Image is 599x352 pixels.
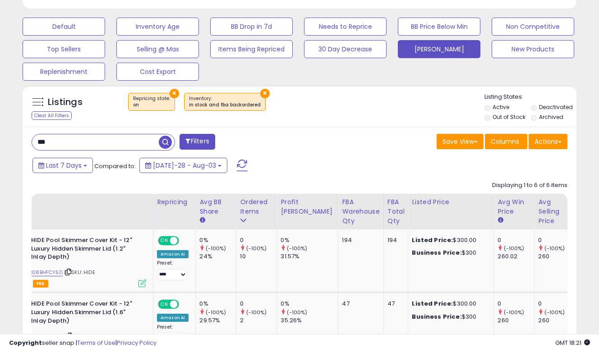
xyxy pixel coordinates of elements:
[412,312,461,321] b: Business Price:
[139,158,227,173] button: [DATE]-28 - Aug-03
[189,95,261,109] span: Inventory :
[281,316,338,325] div: 35.26%
[199,216,205,224] small: Avg BB Share.
[498,236,534,244] div: 0
[529,134,567,149] button: Actions
[498,316,534,325] div: 260
[412,248,461,257] b: Business Price:
[240,316,276,325] div: 2
[304,18,387,36] button: Needs to Reprice
[159,237,170,245] span: ON
[199,316,236,325] div: 29.57%
[206,245,226,252] small: (-100%)
[287,309,308,316] small: (-100%)
[538,236,575,244] div: 0
[544,309,565,316] small: (-100%)
[412,300,487,308] div: $300.00
[170,89,179,98] button: ×
[48,96,83,109] h5: Listings
[153,161,216,170] span: [DATE]-28 - Aug-03
[77,338,115,347] a: Terms of Use
[387,236,401,244] div: 194
[240,300,276,308] div: 0
[412,236,487,244] div: $300.00
[412,299,453,308] b: Listed Price:
[412,197,490,207] div: Listed Price
[539,113,563,121] label: Archived
[281,300,338,308] div: 0%
[538,316,575,325] div: 260
[246,245,267,252] small: (-100%)
[23,40,105,58] button: Top Sellers
[23,63,105,81] button: Replenishment
[498,300,534,308] div: 0
[281,197,334,216] div: Profit [PERSON_NAME]
[116,40,199,58] button: Selling @ Max
[492,18,574,36] button: Non Competitive
[504,309,525,316] small: (-100%)
[199,197,232,216] div: Avg BB Share
[133,102,170,108] div: on
[240,252,276,261] div: 10
[189,102,261,108] div: in stock and fba backordered
[157,324,189,344] div: Preset:
[544,245,565,252] small: (-100%)
[116,63,199,81] button: Cost Export
[246,309,267,316] small: (-100%)
[157,197,192,207] div: Repricing
[498,216,503,224] small: Avg Win Price.
[538,300,575,308] div: 0
[9,339,157,347] div: seller snap | |
[342,197,379,226] div: FBA Warehouse Qty
[199,300,236,308] div: 0%
[46,161,82,170] span: Last 7 Days
[94,162,136,170] span: Compared to:
[304,40,387,58] button: 30 Day Decrease
[412,249,487,257] div: $300
[281,252,338,261] div: 31.57%
[178,301,192,308] span: OFF
[287,245,308,252] small: (-100%)
[116,18,199,36] button: Inventory Age
[342,236,376,244] div: 194
[29,269,63,276] a: B08BHFCY5D
[64,269,95,276] span: | SKU: HIDE
[157,314,189,322] div: Amazon AI
[32,158,93,173] button: Last 7 Days
[199,236,236,244] div: 0%
[437,134,484,149] button: Save View
[157,260,189,280] div: Preset:
[117,338,157,347] a: Privacy Policy
[9,338,42,347] strong: Copyright
[412,313,487,321] div: $300
[9,197,149,207] div: Title
[178,237,192,245] span: OFF
[157,250,189,258] div: Amazon AI
[31,300,141,327] b: HIDE Pool Skimmer Cover Kit - 12" Luxury Hidden Skimmer Lid (1.6" Inlay Depth)
[210,18,293,36] button: BB Drop in 7d
[539,103,573,111] label: Deactivated
[206,309,226,316] small: (-100%)
[538,197,571,226] div: Avg Selling Price
[23,18,105,36] button: Default
[398,40,480,58] button: [PERSON_NAME]
[180,134,215,150] button: Filters
[498,252,534,261] div: 260.02
[210,40,293,58] button: Items Being Repriced
[240,197,273,216] div: Ordered Items
[398,18,480,36] button: BB Price Below Min
[498,197,530,216] div: Avg Win Price
[199,252,236,261] div: 24%
[492,40,574,58] button: New Products
[33,280,48,288] span: FBA
[493,103,509,111] label: Active
[387,197,405,226] div: FBA Total Qty
[555,338,590,347] span: 2025-08-11 18:21 GMT
[492,181,567,190] div: Displaying 1 to 6 of 6 items
[538,252,575,261] div: 260
[342,300,376,308] div: 47
[32,111,72,120] div: Clear All Filters
[412,236,453,244] b: Listed Price:
[504,245,525,252] small: (-100%)
[281,236,338,244] div: 0%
